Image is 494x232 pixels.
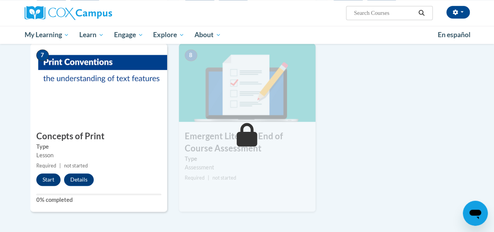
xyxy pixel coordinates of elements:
span: My Learning [24,30,69,40]
button: Account Settings [446,6,470,18]
a: About [189,26,226,44]
label: Type [36,142,161,151]
span: not started [64,163,88,169]
button: Start [36,173,61,186]
a: Engage [109,26,148,44]
span: Required [185,175,205,181]
a: Cox Campus [25,6,165,20]
span: not started [212,175,236,181]
a: En español [433,27,476,43]
span: | [59,163,61,169]
img: Course Image [30,43,167,122]
label: Type [185,155,310,163]
span: 8 [185,49,197,61]
h3: Concepts of Print [30,130,167,142]
img: Cox Campus [25,6,112,20]
h3: Emergent Literacy End of Course Assessment [179,130,316,155]
a: Learn [74,26,109,44]
button: Search [416,8,427,18]
input: Search Courses [353,8,416,18]
span: Engage [114,30,143,40]
span: About [194,30,221,40]
span: En español [438,31,471,39]
iframe: Button to launch messaging window [463,201,488,226]
span: Learn [79,30,104,40]
a: My Learning [20,26,75,44]
span: Explore [153,30,184,40]
button: Details [64,173,94,186]
label: 0% completed [36,195,161,204]
div: Main menu [19,26,476,44]
span: Required [36,163,56,169]
span: | [208,175,209,181]
div: Assessment [185,163,310,172]
div: Lesson [36,151,161,160]
span: 7 [36,49,49,61]
img: Course Image [179,43,316,122]
a: Explore [148,26,189,44]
